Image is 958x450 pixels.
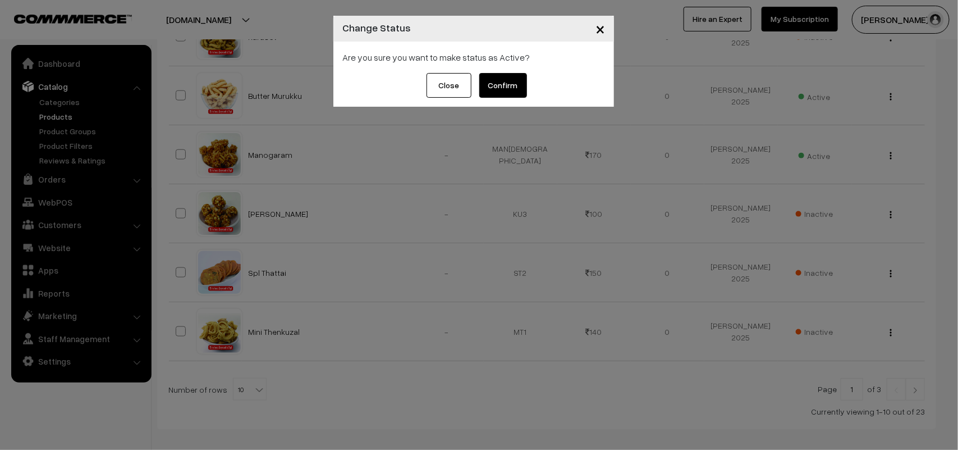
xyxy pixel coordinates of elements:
[427,73,471,98] button: Close
[595,18,605,39] span: ×
[342,20,411,35] h4: Change Status
[586,11,614,46] button: Close
[342,51,605,64] div: Are you sure you want to make status as Active?
[479,73,527,98] button: Confirm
